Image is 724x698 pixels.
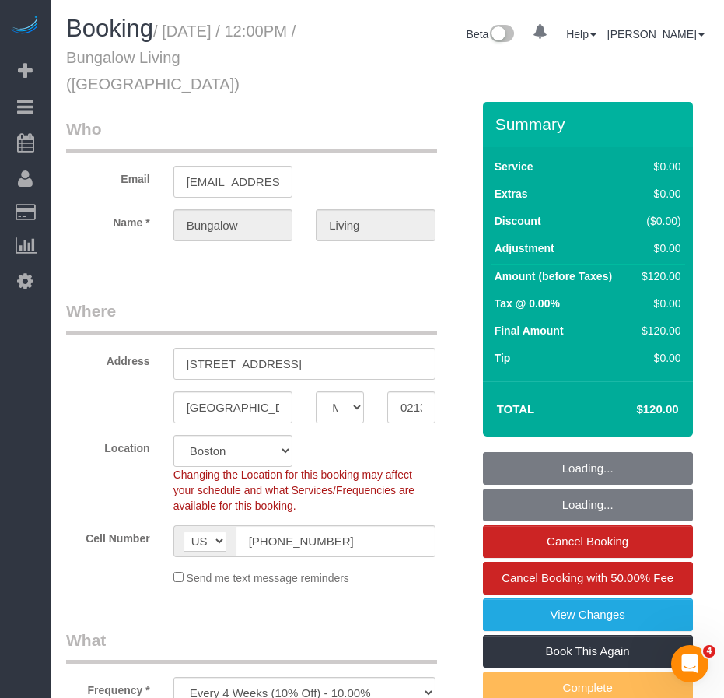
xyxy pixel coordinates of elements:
a: Book This Again [483,635,693,668]
label: Amount (before Taxes) [495,268,612,284]
h4: $120.00 [589,403,678,416]
span: Send me text message reminders [187,572,349,584]
span: Changing the Location for this booking may affect your schedule and what Services/Frequencies are... [173,468,415,512]
div: $0.00 [635,159,680,174]
img: New interface [488,25,514,45]
span: Booking [66,15,153,42]
label: Tip [495,350,511,366]
a: [PERSON_NAME] [607,28,705,40]
a: Help [566,28,596,40]
div: $0.00 [635,240,680,256]
span: 4 [703,645,715,658]
input: First Name [173,209,293,241]
a: View Changes [483,598,693,631]
label: Cell Number [54,525,162,546]
input: Cell Number [236,525,435,557]
label: Frequency * [54,677,162,698]
label: Adjustment [495,240,554,256]
label: Extras [495,186,528,202]
div: $0.00 [635,296,680,311]
div: $120.00 [635,323,680,338]
a: Cancel Booking with 50.00% Fee [483,562,693,595]
iframe: Intercom live chat [671,645,708,682]
legend: What [66,629,437,664]
label: Address [54,348,162,369]
div: $0.00 [635,186,680,202]
label: Name * [54,209,162,230]
small: / [DATE] / 12:00PM / Bungalow Living ([GEOGRAPHIC_DATA]) [66,23,296,93]
input: Email [173,166,293,198]
label: Email [54,166,162,187]
a: Beta [467,28,515,40]
div: $120.00 [635,268,680,284]
label: Final Amount [495,323,564,338]
img: Automaid Logo [9,16,40,37]
div: $0.00 [635,350,680,366]
div: ($0.00) [635,213,680,229]
h3: Summary [495,115,685,133]
label: Tax @ 0.00% [495,296,560,311]
legend: Where [66,300,437,335]
label: Location [54,435,162,456]
a: Cancel Booking [483,525,693,558]
input: Last Name [316,209,435,241]
label: Service [495,159,533,174]
label: Discount [495,213,541,229]
legend: Who [66,118,437,153]
strong: Total [497,402,535,416]
input: Zip Code [387,391,435,423]
input: City [173,391,293,423]
span: Cancel Booking with 50.00% Fee [502,571,673,584]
